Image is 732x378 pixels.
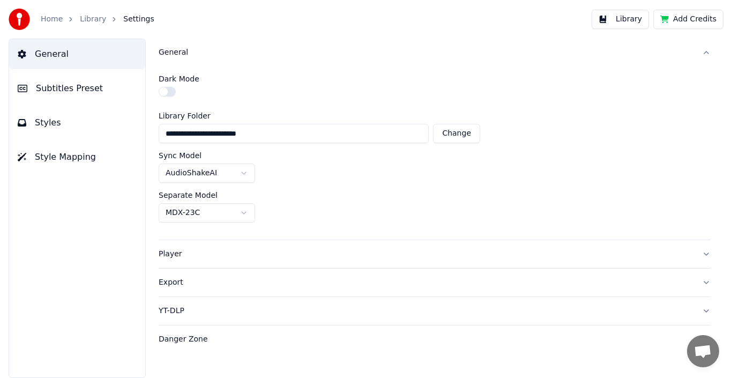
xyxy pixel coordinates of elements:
[159,249,693,260] div: Player
[35,48,69,61] span: General
[159,39,711,66] button: General
[41,14,154,25] nav: breadcrumb
[80,14,106,25] a: Library
[159,297,711,325] button: YT-DLP
[35,116,61,129] span: Styles
[159,75,199,83] label: Dark Mode
[159,47,693,58] div: General
[159,269,711,297] button: Export
[159,334,693,345] div: Danger Zone
[433,124,480,143] button: Change
[159,66,711,240] div: General
[159,112,480,120] label: Library Folder
[35,151,96,164] span: Style Mapping
[687,335,719,367] a: Open chat
[9,39,145,69] button: General
[123,14,154,25] span: Settings
[41,14,63,25] a: Home
[159,240,711,268] button: Player
[36,82,103,95] span: Subtitles Preset
[653,10,723,29] button: Add Credits
[9,73,145,103] button: Subtitles Preset
[9,142,145,172] button: Style Mapping
[159,325,711,353] button: Danger Zone
[9,9,30,30] img: youka
[9,108,145,138] button: Styles
[592,10,649,29] button: Library
[159,191,218,199] label: Separate Model
[159,277,693,288] div: Export
[159,152,201,159] label: Sync Model
[159,306,693,316] div: YT-DLP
